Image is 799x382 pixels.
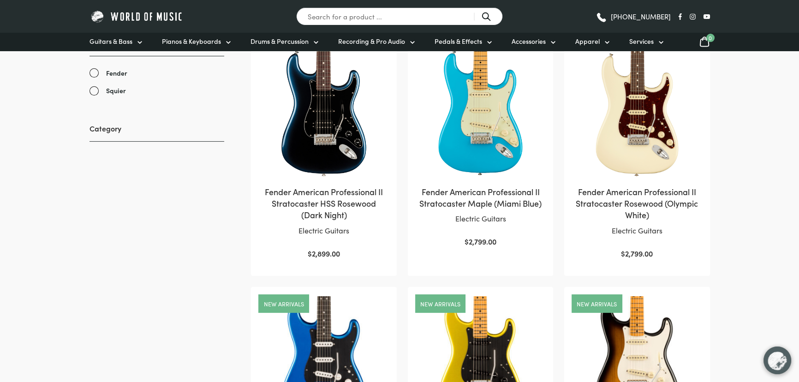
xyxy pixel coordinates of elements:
span: Guitars & Bass [89,36,132,46]
input: Search for a product ... [296,7,503,25]
p: Electric Guitars [417,213,544,225]
span: Accessories [512,36,546,46]
h2: Fender American Professional II Stratocaster HSS Rosewood (Dark Night) [260,186,387,221]
span: Recording & Pro Audio [338,36,405,46]
a: Fender American Professional II Stratocaster HSS Rosewood (Dark Night)Electric Guitars $2,899.00 [260,50,387,260]
span: $ [308,248,312,258]
span: Pianos & Keyboards [162,36,221,46]
img: Fender American Professional II Stratocaster HSS Dark Night close view [260,50,387,177]
span: $ [465,236,469,246]
h2: Fender American Professional II Stratocaster Maple (Miami Blue) [417,186,544,209]
span: [PHONE_NUMBER] [611,13,671,20]
a: Fender American Professional II Stratocaster Maple (Miami Blue)Electric Guitars $2,799.00 [417,50,544,248]
a: New arrivals [577,301,617,307]
a: Fender American Professional II Stratocaster Rosewood (Olympic White)Electric Guitars $2,799.00 [573,50,700,260]
img: Fender American Professional II Stratocaster Miami Blue close view [417,50,544,177]
img: World of Music [89,9,184,24]
span: Services [629,36,654,46]
p: Electric Guitars [260,225,387,237]
h2: Fender American Professional II Stratocaster Rosewood (Olympic White) [573,186,700,221]
iframe: Chat with our support team [757,340,799,382]
span: Fender [106,68,127,78]
a: New arrivals [264,301,304,307]
a: [PHONE_NUMBER] [596,10,671,24]
a: Fender [89,68,224,78]
div: Brand [89,38,224,96]
span: Apparel [575,36,600,46]
bdi: 2,899.00 [308,248,340,258]
h3: Category [89,123,224,141]
bdi: 2,799.00 [621,248,653,258]
span: Squier [106,85,126,96]
p: Electric Guitars [573,225,700,237]
span: Pedals & Effects [435,36,482,46]
bdi: 2,799.00 [465,236,496,246]
img: Fender AM Pro II Strat Olympic White Body [573,50,700,177]
span: Drums & Percussion [250,36,309,46]
span: $ [621,248,625,258]
a: Squier [89,85,224,96]
span: 0 [706,34,715,42]
a: New arrivals [420,301,460,307]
